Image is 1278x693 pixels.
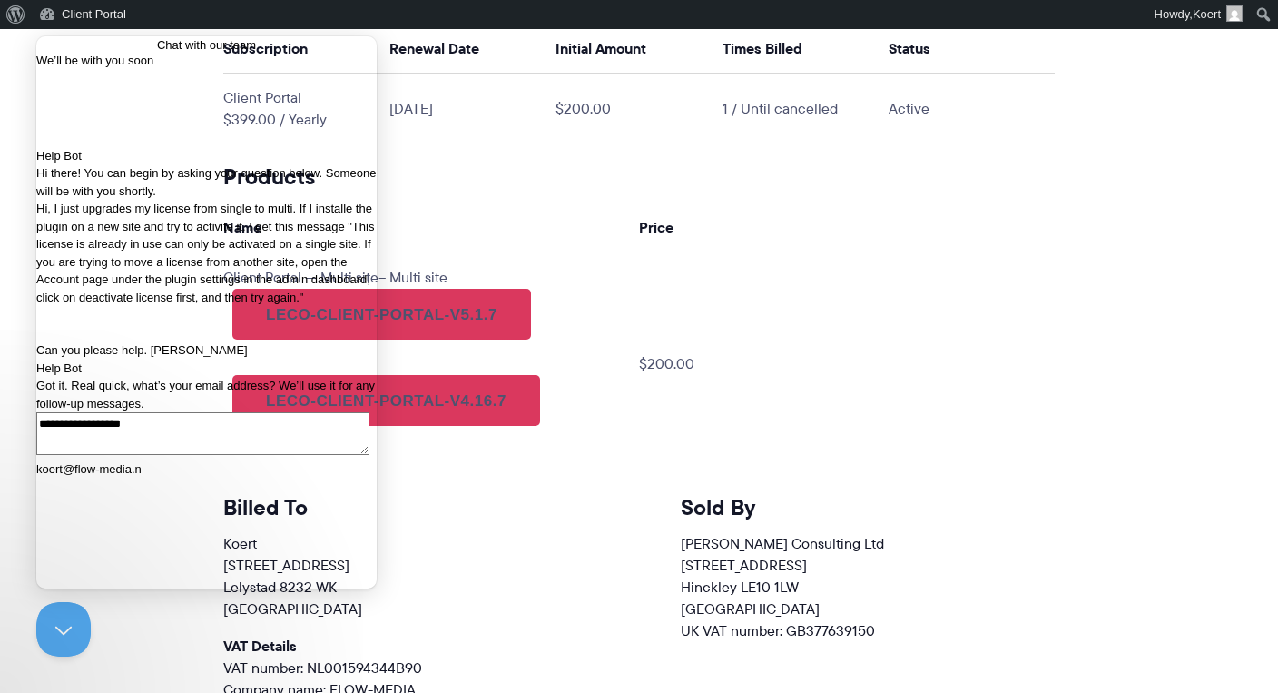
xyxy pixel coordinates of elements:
p: [PERSON_NAME] Consulting Ltd [STREET_ADDRESS] Hinckley LE10 1LW [GEOGRAPHIC_DATA] UK VAT number: ... [681,533,1055,642]
span: Koert [1193,7,1221,21]
strong: VAT Details [223,635,297,657]
span: 1 / Until cancelled [723,98,838,119]
a: leco-client-portal-v4.16.7 [232,375,540,426]
h3: Products [223,163,1055,191]
th: Name [223,203,639,252]
th: Price [639,203,1055,252]
th: Status [889,24,1055,74]
span: Active [889,98,929,119]
span: [DATE] [389,98,433,119]
h3: Sold By [681,494,1055,521]
th: Renewal Date [389,24,555,74]
iframe: Help Scout Beacon - Close [36,602,91,657]
span: – Multi site [378,267,447,288]
iframe: Help Scout Beacon - Live Chat, Contact Form, and Knowledge Base [36,36,377,589]
p: Koert [STREET_ADDRESS] Lelystad 8232 WK [GEOGRAPHIC_DATA] [223,533,597,620]
td: $200.00 [639,252,1055,476]
a: leco-client-portal-v5.1.7 [232,289,531,340]
th: Initial Amount [555,24,722,74]
th: Times Billed [723,24,889,74]
span: $200.00 [555,98,611,119]
h3: Billed To [223,494,597,521]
